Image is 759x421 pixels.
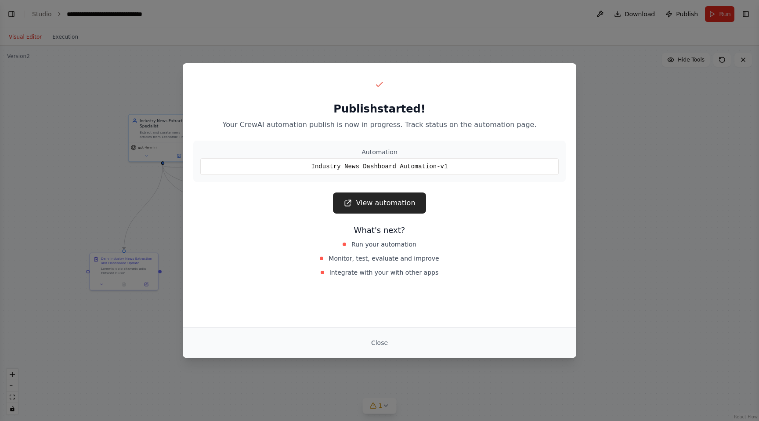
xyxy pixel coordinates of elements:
[333,192,426,214] a: View automation
[329,254,439,263] span: Monitor, test, evaluate and improve
[351,240,416,249] span: Run your automation
[200,158,559,175] div: Industry News Dashboard Automation-v1
[200,148,559,156] div: Automation
[329,268,439,277] span: Integrate with your with other apps
[364,335,395,351] button: Close
[193,102,566,116] h2: Publish started!
[193,120,566,130] p: Your CrewAI automation publish is now in progress. Track status on the automation page.
[193,224,566,236] h3: What's next?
